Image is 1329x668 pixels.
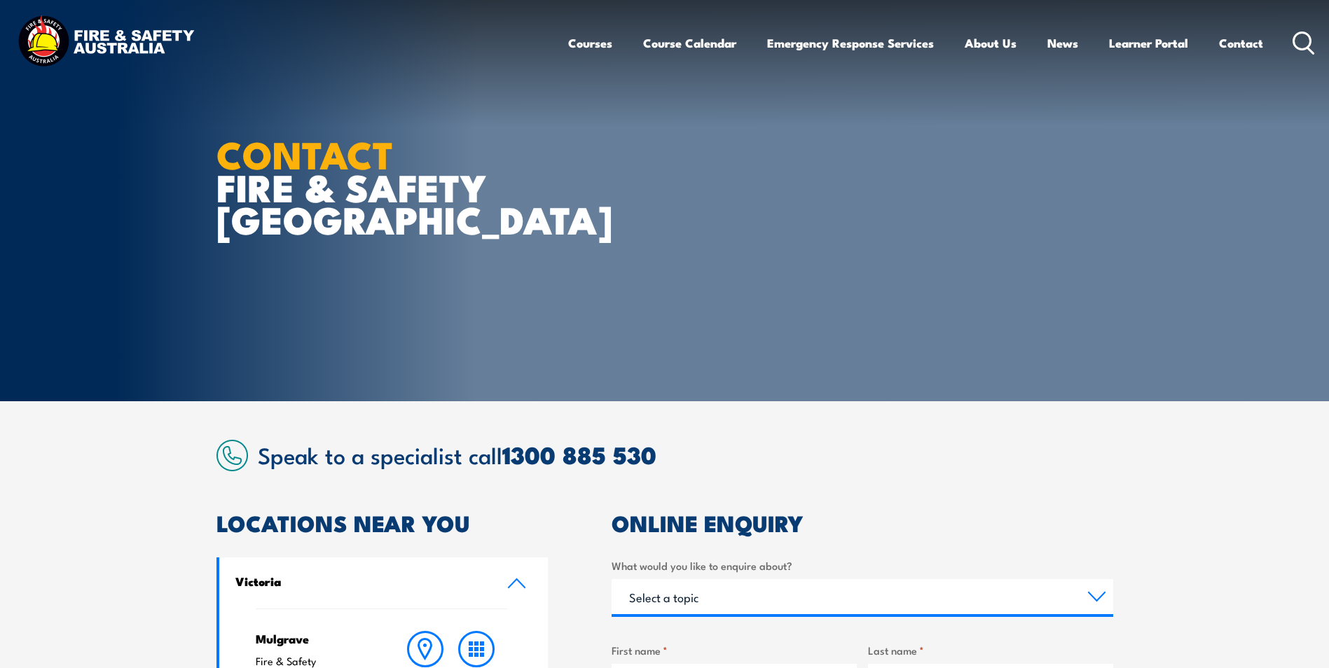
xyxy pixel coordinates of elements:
[767,25,934,62] a: Emergency Response Services
[1219,25,1263,62] a: Contact
[868,642,1113,658] label: Last name
[643,25,736,62] a: Course Calendar
[502,436,656,473] a: 1300 885 530
[256,631,373,646] h4: Mulgrave
[258,442,1113,467] h2: Speak to a specialist call
[219,557,549,608] a: Victoria
[1109,25,1188,62] a: Learner Portal
[612,642,857,658] label: First name
[216,513,549,532] h2: LOCATIONS NEAR YOU
[216,137,563,235] h1: FIRE & SAFETY [GEOGRAPHIC_DATA]
[216,124,394,182] strong: CONTACT
[568,25,612,62] a: Courses
[235,573,486,589] h4: Victoria
[612,513,1113,532] h2: ONLINE ENQUIRY
[1047,25,1078,62] a: News
[965,25,1017,62] a: About Us
[612,557,1113,573] label: What would you like to enquire about?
